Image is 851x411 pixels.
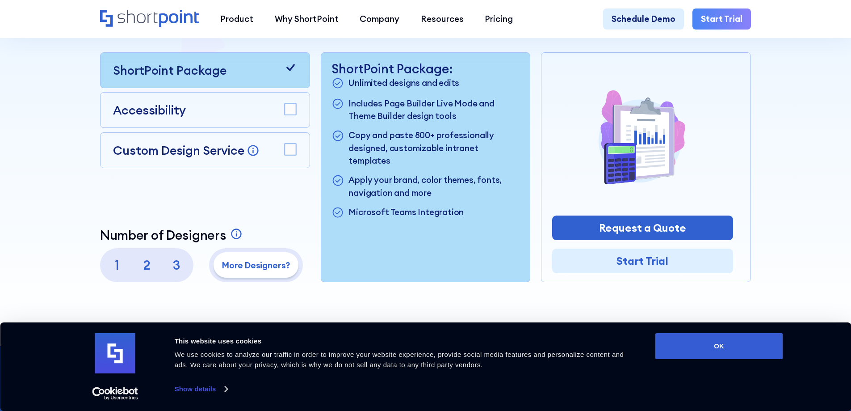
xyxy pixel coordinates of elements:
[214,259,299,272] p: More Designers?
[410,8,474,30] a: Resources
[485,13,513,25] div: Pricing
[348,97,519,123] p: Includes Page Builder Live Mode and Theme Builder design tools
[474,8,524,30] a: Pricing
[100,10,199,28] a: Home
[113,101,186,119] p: Accessibility
[76,387,154,400] a: Usercentrics Cookiebot - opens in a new window
[348,206,464,220] p: Microsoft Teams Integration
[210,8,264,30] a: Product
[175,382,227,396] a: Show details
[275,13,339,25] div: Why ShortPoint
[164,252,189,278] p: 3
[349,8,410,30] a: Company
[348,129,519,167] p: Copy and paste 800+ professionally designed, customizable intranet templates
[331,61,519,76] p: ShortPoint Package:
[348,76,459,91] p: Unlimited designs and edits
[264,8,349,30] a: Why ShortPoint
[134,252,159,278] p: 2
[599,89,686,184] img: Shortpoint more editors
[552,249,733,273] a: Start Trial
[100,228,226,243] p: Number of Designers
[552,216,733,240] a: Request a Quote
[360,13,399,25] div: Company
[220,13,253,25] div: Product
[603,8,684,30] a: Schedule Demo
[175,336,635,347] div: This website uses cookies
[104,252,130,278] p: 1
[348,174,519,199] p: Apply your brand, color themes, fonts, navigation and more
[100,228,245,243] a: Number of Designers
[175,351,624,369] span: We use cookies to analyze our traffic in order to improve your website experience, provide social...
[692,8,751,30] a: Start Trial
[655,333,783,359] button: OK
[95,333,135,373] img: logo
[113,143,244,158] p: Custom Design Service
[421,13,464,25] div: Resources
[113,61,226,79] p: ShortPoint Package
